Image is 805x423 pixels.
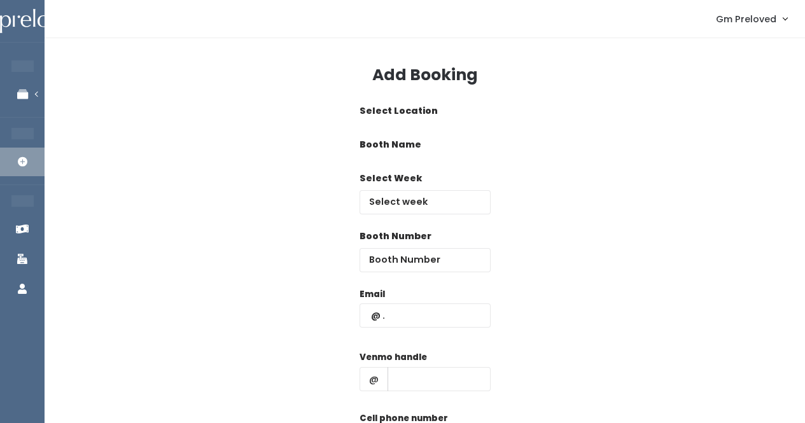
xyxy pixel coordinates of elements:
label: Select Week [360,172,422,185]
label: Booth Name [360,138,421,151]
label: Email [360,288,385,301]
span: @ [360,367,388,391]
label: Venmo handle [360,351,427,364]
input: @ . [360,303,491,328]
a: Gm Preloved [703,5,800,32]
label: Select Location [360,104,438,118]
input: Select week [360,190,491,214]
h3: Add Booking [372,66,478,84]
label: Booth Number [360,230,431,243]
input: Booth Number [360,248,491,272]
span: Gm Preloved [716,12,776,26]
